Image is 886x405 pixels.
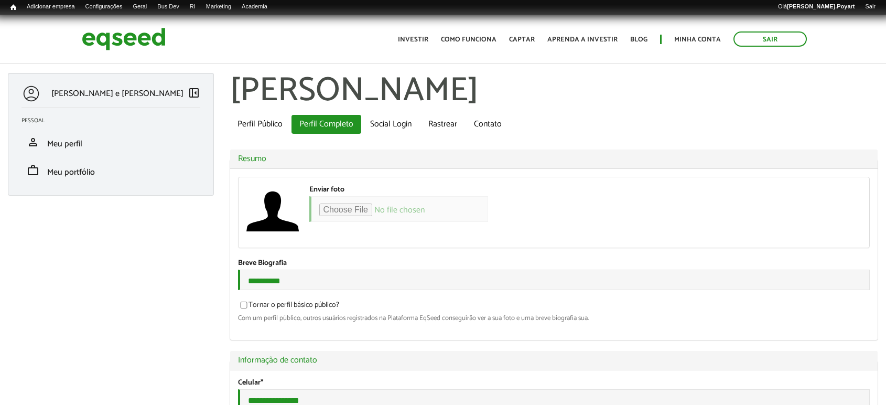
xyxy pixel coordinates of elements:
[5,3,21,13] a: Início
[246,185,299,238] a: Ver perfil do usuário.
[441,36,496,43] a: Como funciona
[82,25,166,53] img: EqSeed
[236,3,273,11] a: Academia
[509,36,535,43] a: Captar
[230,115,290,134] a: Perfil Público
[230,73,879,110] h1: [PERSON_NAME]
[238,315,870,322] div: Com um perfil público, outros usuários registrados na Plataforma EqSeed conseguirão ver a sua fot...
[420,115,465,134] a: Rastrear
[238,379,263,387] label: Celular
[188,87,200,101] a: Colapsar menu
[127,3,152,11] a: Geral
[291,115,361,134] a: Perfil Completo
[14,128,208,156] li: Meu perfil
[773,3,860,11] a: Olá[PERSON_NAME].Poyart
[152,3,185,11] a: Bus Dev
[398,36,428,43] a: Investir
[238,302,339,312] label: Tornar o perfil básico público?
[27,164,39,177] span: work
[466,115,510,134] a: Contato
[238,155,870,163] a: Resumo
[234,302,253,308] input: Tornar o perfil básico público?
[21,118,208,124] h2: Pessoal
[21,164,200,177] a: workMeu portfólio
[860,3,881,11] a: Sair
[47,165,95,179] span: Meu portfólio
[787,3,855,9] strong: [PERSON_NAME].Poyart
[238,356,870,365] a: Informação de contato
[80,3,128,11] a: Configurações
[261,377,263,389] span: Este campo é obrigatório.
[27,136,39,148] span: person
[246,185,299,238] img: Foto de EDUARDO ASSUNCAO
[630,36,647,43] a: Blog
[47,137,82,151] span: Meu perfil
[14,156,208,185] li: Meu portfólio
[201,3,236,11] a: Marketing
[674,36,721,43] a: Minha conta
[21,136,200,148] a: personMeu perfil
[185,3,201,11] a: RI
[51,89,183,99] p: [PERSON_NAME] e [PERSON_NAME]
[547,36,618,43] a: Aprenda a investir
[309,186,344,194] label: Enviar foto
[10,4,16,11] span: Início
[362,115,419,134] a: Social Login
[188,87,200,99] span: left_panel_close
[21,3,80,11] a: Adicionar empresa
[733,31,807,47] a: Sair
[238,260,287,267] label: Breve Biografia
